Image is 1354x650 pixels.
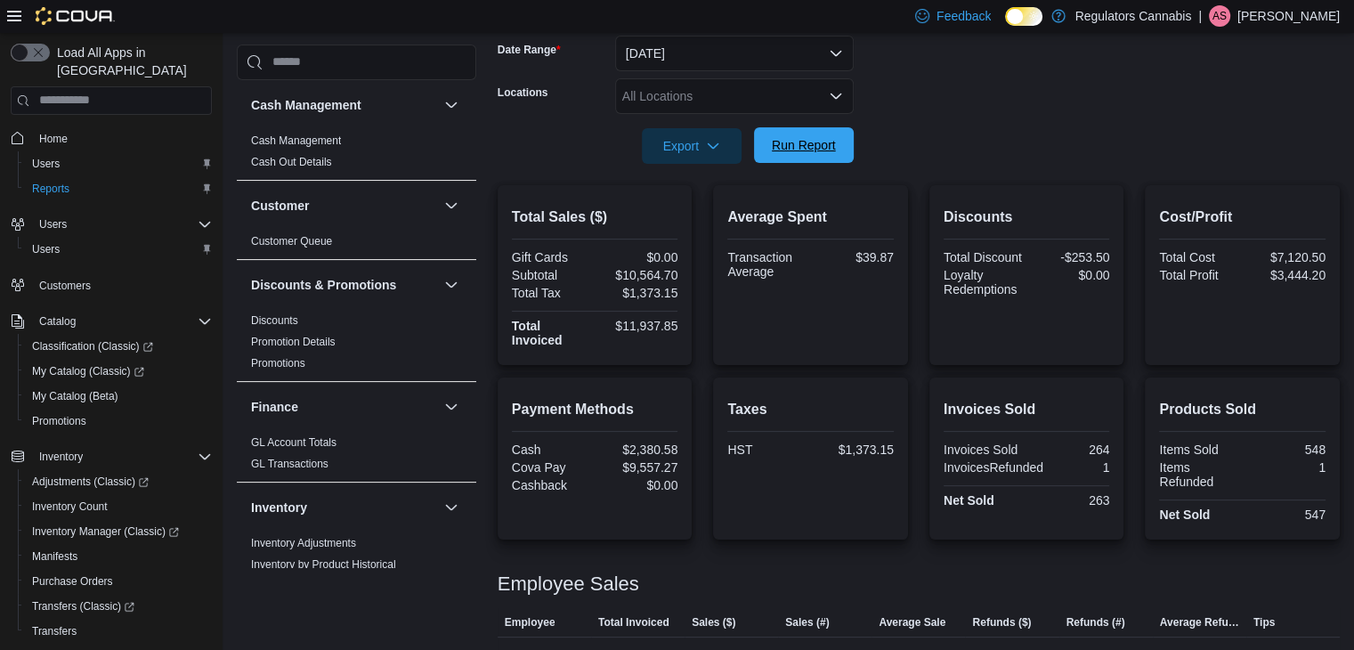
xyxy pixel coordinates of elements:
[1030,268,1109,282] div: $0.00
[1212,5,1227,27] span: AS
[18,569,219,594] button: Purchase Orders
[251,458,328,470] a: GL Transactions
[25,178,77,199] a: Reports
[32,599,134,613] span: Transfers (Classic)
[512,286,591,300] div: Total Tax
[727,250,807,279] div: Transaction Average
[32,214,212,235] span: Users
[251,336,336,348] a: Promotion Details
[4,272,219,298] button: Customers
[32,549,77,564] span: Manifests
[1160,615,1239,630] span: Average Refund
[39,450,83,464] span: Inventory
[1066,615,1125,630] span: Refunds (#)
[251,276,396,294] h3: Discounts & Promotions
[32,311,83,332] button: Catalog
[32,182,69,196] span: Reports
[251,197,309,215] h3: Customer
[25,410,93,432] a: Promotions
[944,443,1023,457] div: Invoices Sold
[251,557,396,572] span: Inventory by Product Historical
[1159,207,1326,228] h2: Cost/Profit
[32,475,149,489] span: Adjustments (Classic)
[441,497,462,518] button: Inventory
[25,521,212,542] span: Inventory Manager (Classic)
[25,336,160,357] a: Classification (Classic)
[598,268,677,282] div: $10,564.70
[815,443,894,457] div: $1,373.15
[32,274,212,297] span: Customers
[251,134,341,148] span: Cash Management
[944,250,1023,264] div: Total Discount
[251,234,332,248] span: Customer Queue
[32,574,113,589] span: Purchase Orders
[1198,5,1202,27] p: |
[32,414,86,428] span: Promotions
[944,268,1023,297] div: Loyalty Redemptions
[18,469,219,494] a: Adjustments (Classic)
[1159,268,1238,282] div: Total Profit
[25,386,126,407] a: My Catalog (Beta)
[18,519,219,544] a: Inventory Manager (Classic)
[18,409,219,434] button: Promotions
[754,127,854,163] button: Run Report
[441,94,462,116] button: Cash Management
[32,446,212,467] span: Inventory
[32,524,179,539] span: Inventory Manager (Classic)
[25,521,186,542] a: Inventory Manager (Classic)
[251,457,328,471] span: GL Transactions
[251,536,356,550] span: Inventory Adjustments
[1159,460,1238,489] div: Items Refunded
[25,621,84,642] a: Transfers
[1030,443,1109,457] div: 264
[25,361,151,382] a: My Catalog (Classic)
[441,396,462,418] button: Finance
[615,36,854,71] button: [DATE]
[512,319,563,347] strong: Total Invoiced
[32,500,108,514] span: Inventory Count
[25,471,156,492] a: Adjustments (Classic)
[32,624,77,638] span: Transfers
[251,235,332,248] a: Customer Queue
[18,176,219,201] button: Reports
[251,357,305,370] a: Promotions
[4,309,219,334] button: Catalog
[251,156,332,168] a: Cash Out Details
[251,134,341,147] a: Cash Management
[642,128,742,164] button: Export
[32,364,144,378] span: My Catalog (Classic)
[1246,268,1326,282] div: $3,444.20
[879,615,945,630] span: Average Sale
[25,496,115,517] a: Inventory Count
[25,239,212,260] span: Users
[36,7,115,25] img: Cova
[32,275,98,297] a: Customers
[251,356,305,370] span: Promotions
[18,594,219,619] a: Transfers (Classic)
[512,250,591,264] div: Gift Cards
[251,314,298,327] a: Discounts
[944,460,1043,475] div: InvoicesRefunded
[251,276,437,294] button: Discounts & Promotions
[1030,250,1109,264] div: -$253.50
[237,432,476,482] div: Finance
[1246,443,1326,457] div: 548
[785,615,829,630] span: Sales (#)
[25,153,67,175] a: Users
[512,399,678,420] h2: Payment Methods
[727,207,894,228] h2: Average Spent
[251,435,336,450] span: GL Account Totals
[18,619,219,644] button: Transfers
[25,596,212,617] span: Transfers (Classic)
[237,130,476,180] div: Cash Management
[50,44,212,79] span: Load All Apps in [GEOGRAPHIC_DATA]
[32,339,153,353] span: Classification (Classic)
[598,286,677,300] div: $1,373.15
[18,151,219,176] button: Users
[4,444,219,469] button: Inventory
[1030,493,1109,508] div: 263
[32,446,90,467] button: Inventory
[251,398,298,416] h3: Finance
[39,314,76,329] span: Catalog
[18,237,219,262] button: Users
